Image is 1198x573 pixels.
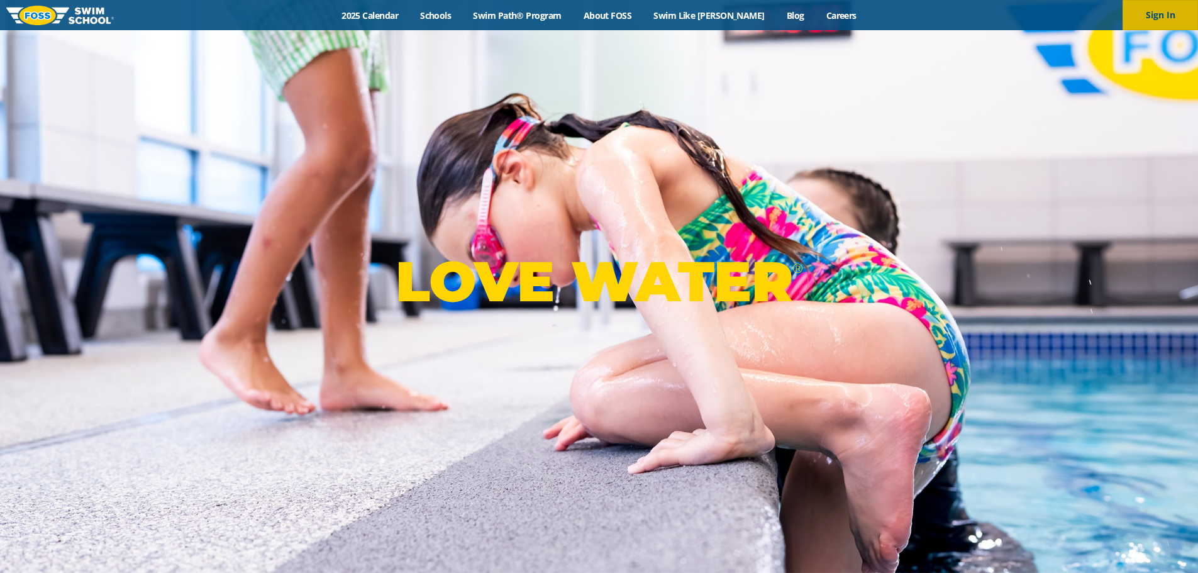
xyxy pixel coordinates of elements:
[409,9,462,21] a: Schools
[792,260,802,276] sup: ®
[396,248,802,315] p: LOVE WATER
[331,9,409,21] a: 2025 Calendar
[643,9,776,21] a: Swim Like [PERSON_NAME]
[6,6,114,25] img: FOSS Swim School Logo
[462,9,572,21] a: Swim Path® Program
[572,9,643,21] a: About FOSS
[775,9,815,21] a: Blog
[815,9,867,21] a: Careers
